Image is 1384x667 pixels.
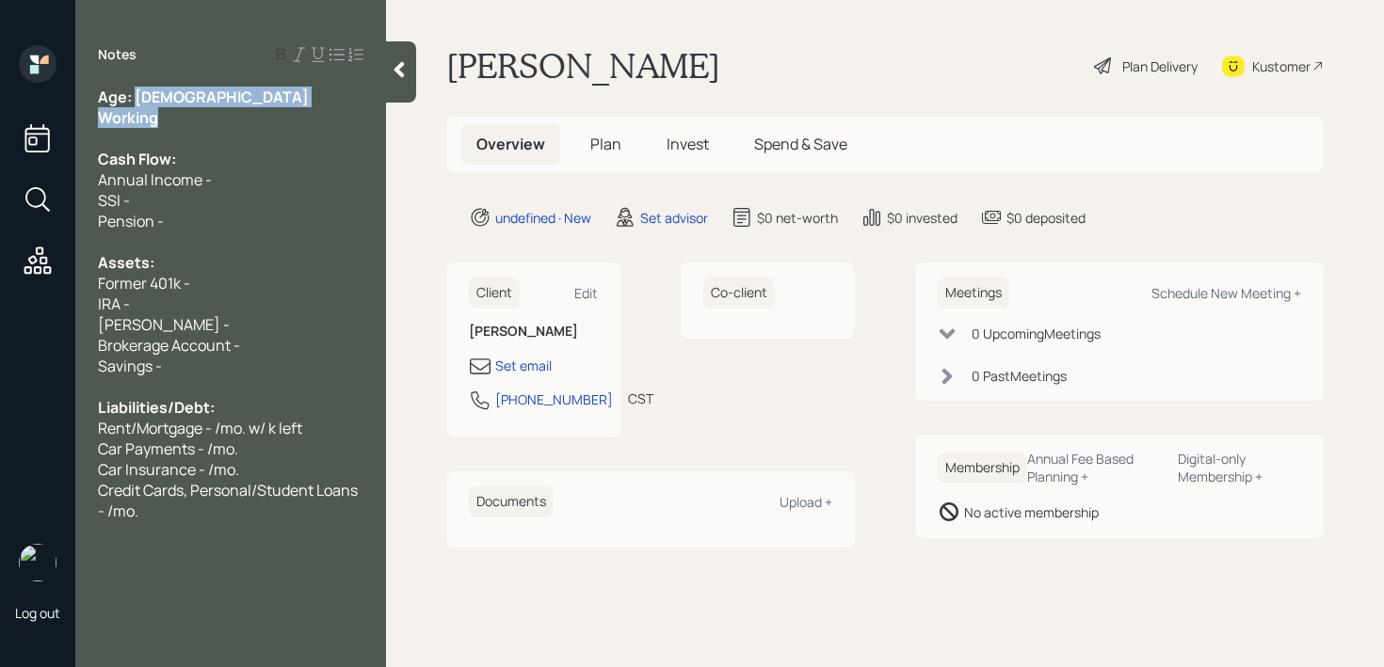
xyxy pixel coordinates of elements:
img: retirable_logo.png [19,544,56,581]
span: Annual Income - [98,169,212,190]
div: Edit [574,284,598,302]
div: No active membership [964,502,1099,522]
div: Annual Fee Based Planning + [1027,450,1163,485]
span: Plan [590,134,621,154]
div: $0 deposited [1006,208,1086,228]
span: [PERSON_NAME] - [98,314,230,335]
div: Digital-only Membership + [1178,450,1301,485]
span: Credit Cards, Personal/Student Loans - /mo. [98,480,361,521]
span: Savings - [98,356,162,376]
span: Liabilities/Debt: [98,397,215,418]
span: SSI - [98,190,130,211]
span: Brokerage Account - [98,335,240,356]
div: Schedule New Meeting + [1151,284,1301,302]
span: Former 401k - [98,273,190,294]
div: $0 net-worth [757,208,838,228]
div: 0 Upcoming Meeting s [972,324,1101,343]
label: Notes [98,45,137,64]
span: Pension - [98,211,164,231]
span: Car Payments - /mo. [98,438,238,459]
h6: Client [469,278,520,309]
div: $0 invested [887,208,958,228]
span: Invest [667,134,709,154]
div: Log out [15,604,60,622]
span: Assets: [98,252,154,273]
h6: Meetings [938,278,1009,309]
div: Upload + [780,493,832,511]
span: Rent/Mortgage - /mo. w/ k left [98,418,302,438]
h6: Co-client [703,278,775,309]
div: [PHONE_NUMBER] [495,389,613,409]
span: IRA - [98,294,130,314]
span: Working [98,107,158,128]
div: Set email [495,356,552,375]
h6: Membership [938,453,1027,484]
div: undefined · New [495,208,591,228]
div: CST [628,389,653,408]
span: Spend & Save [754,134,847,154]
div: 0 Past Meeting s [972,366,1067,386]
div: Kustomer [1252,56,1311,76]
div: Plan Delivery [1122,56,1198,76]
h1: [PERSON_NAME] [446,45,720,87]
span: Age: [DEMOGRAPHIC_DATA] [98,87,309,107]
h6: [PERSON_NAME] [469,324,598,340]
span: Cash Flow: [98,149,176,169]
h6: Documents [469,486,554,517]
span: Car Insurance - /mo. [98,459,239,480]
span: Overview [476,134,545,154]
div: Set advisor [640,208,708,228]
